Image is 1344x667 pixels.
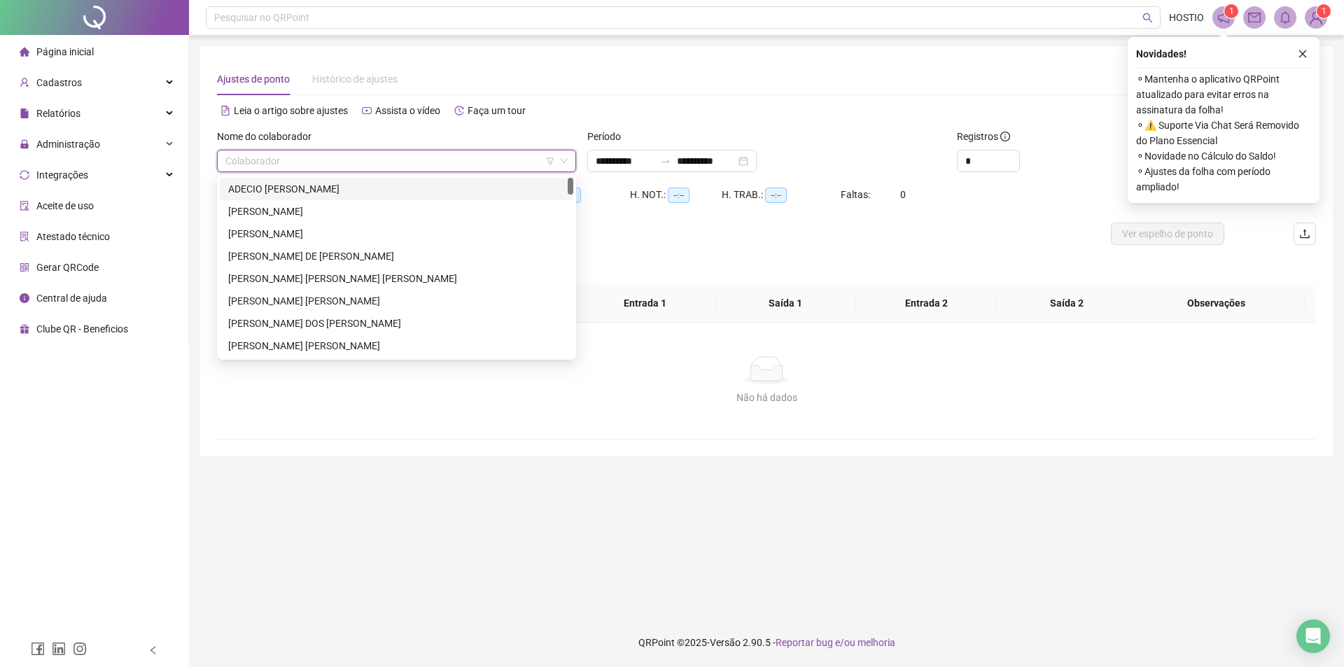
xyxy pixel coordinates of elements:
span: user-add [20,78,29,87]
div: [PERSON_NAME] DE [PERSON_NAME] [228,248,565,264]
div: HE 3: [539,187,630,203]
span: down [560,157,568,165]
span: facebook [31,642,45,656]
span: linkedin [52,642,66,656]
th: Entrada 2 [856,284,997,323]
div: [PERSON_NAME] [PERSON_NAME] [228,293,565,309]
span: qrcode [20,262,29,272]
span: search [1142,13,1153,23]
span: Observações [1138,295,1294,311]
div: ANANDA XAVIER DE MELO [220,223,573,245]
div: ADECIO [PERSON_NAME] [228,181,565,197]
div: H. NOT.: [630,187,722,203]
div: [PERSON_NAME] [228,226,565,241]
span: Novidades ! [1136,46,1186,62]
span: Página inicial [36,46,94,57]
span: Histórico de ajustes [312,73,398,85]
span: gift [20,324,29,334]
div: ANGELO SILVA DOS SANTOS [220,312,573,335]
span: Clube QR - Beneficios [36,323,128,335]
span: 1 [1229,6,1234,16]
span: lock [20,139,29,149]
span: solution [20,232,29,241]
span: Leia o artigo sobre ajustes [234,105,348,116]
div: Open Intercom Messenger [1296,619,1330,653]
span: Faltas: [841,189,872,200]
span: to [660,155,671,167]
span: info-circle [20,293,29,303]
span: Assista o vídeo [375,105,440,116]
span: Ajustes de ponto [217,73,290,85]
span: left [148,645,158,655]
span: --:-- [765,188,787,203]
span: Administração [36,139,100,150]
div: [PERSON_NAME] DOS [PERSON_NAME] [228,316,565,331]
div: [PERSON_NAME] [228,204,565,219]
label: Período [587,129,630,144]
th: Observações [1127,284,1305,323]
span: ⚬ Ajustes da folha com período ampliado! [1136,164,1311,195]
span: instagram [73,642,87,656]
th: Saída 1 [715,284,856,323]
div: ANDREZA EVELYN MARQUES PEREIRA [220,290,573,312]
span: bell [1279,11,1291,24]
span: Versão [710,637,741,648]
span: history [454,106,464,115]
th: Saída 2 [997,284,1137,323]
span: mail [1248,11,1261,24]
div: AIDILA DOS SANTOS BELO [220,200,573,223]
span: Central de ajuda [36,293,107,304]
button: Ver espelho de ponto [1111,223,1224,245]
span: HOSTIO [1169,10,1204,25]
span: file [20,108,29,118]
span: Relatórios [36,108,80,119]
span: Faça um tour [468,105,526,116]
footer: QRPoint © 2025 - 2.90.5 - [189,618,1344,667]
span: info-circle [1000,132,1010,141]
span: Atestado técnico [36,231,110,242]
div: H. TRAB.: [722,187,841,203]
span: 0 [900,189,906,200]
span: Gerar QRCode [36,262,99,273]
sup: Atualize o seu contato no menu Meus Dados [1317,4,1331,18]
span: ⚬ ⚠️ Suporte Via Chat Será Removido do Plano Essencial [1136,118,1311,148]
span: ⚬ Mantenha o aplicativo QRPoint atualizado para evitar erros na assinatura da folha! [1136,71,1311,118]
div: ANDREIA SABRINA DA SILVA SOUZA [220,267,573,290]
sup: 1 [1224,4,1238,18]
span: swap-right [660,155,671,167]
div: ANDERSON DE JESUS GOMES [220,245,573,267]
span: upload [1299,228,1310,239]
div: [PERSON_NAME] [PERSON_NAME] [PERSON_NAME] [228,271,565,286]
span: Reportar bug e/ou melhoria [776,637,895,648]
span: file-text [220,106,230,115]
span: Registros [957,129,1010,144]
span: ⚬ Novidade no Cálculo do Saldo! [1136,148,1311,164]
label: Nome do colaborador [217,129,321,144]
span: audit [20,201,29,211]
span: --:-- [668,188,689,203]
span: Cadastros [36,77,82,88]
span: filter [546,157,554,165]
img: 41758 [1305,7,1326,28]
span: youtube [362,106,372,115]
span: Aceite de uso [36,200,94,211]
span: 1 [1322,6,1326,16]
span: Integrações [36,169,88,181]
th: Entrada 1 [575,284,715,323]
span: close [1298,49,1308,59]
div: ADECIO FEITOSA BEZERRA [220,178,573,200]
div: ANTONIA CLEIA CARDOSO SILVA [220,335,573,357]
span: sync [20,170,29,180]
span: home [20,47,29,57]
div: [PERSON_NAME] [PERSON_NAME] [228,338,565,353]
div: Não há dados [234,390,1299,405]
span: notification [1217,11,1230,24]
